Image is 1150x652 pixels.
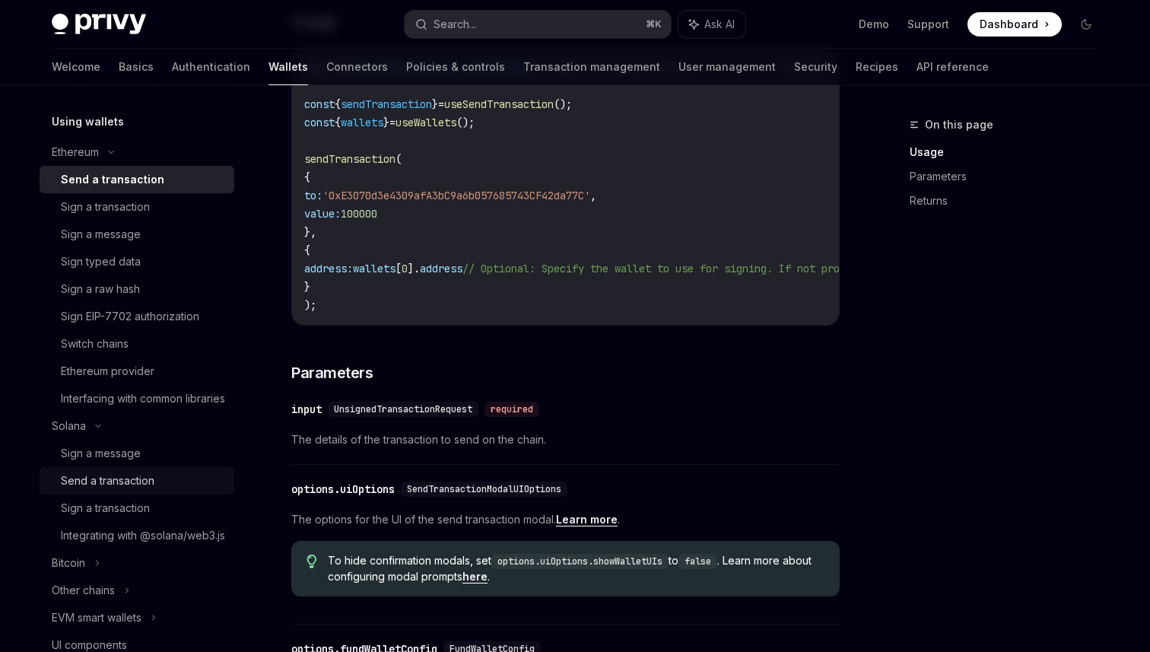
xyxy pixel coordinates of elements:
a: Policies & controls [406,49,505,85]
div: Sign a raw hash [61,280,140,298]
a: Interfacing with common libraries [40,385,234,412]
a: Sign EIP-7702 authorization [40,303,234,330]
span: sendTransaction [304,152,396,166]
span: to: [304,189,322,202]
span: '0xE3070d3e4309afA3bC9a6b057685743CF42da77C' [322,189,590,202]
div: Ethereum [52,143,99,161]
div: Solana [52,417,86,435]
span: address: [304,262,353,275]
a: Connectors [326,49,388,85]
span: { [304,170,310,184]
span: To hide confirmation modals, set to . Learn more about configuring modal prompts . [328,553,824,584]
span: } [383,116,389,129]
span: { [335,116,341,129]
div: options.uiOptions [291,482,395,497]
span: const [304,116,335,129]
a: Learn more [556,513,618,526]
span: sendTransaction [341,97,432,111]
a: Switch chains [40,330,234,358]
a: Integrating with @solana/web3.js [40,522,234,549]
h5: Using wallets [52,113,124,131]
span: ]. [408,262,420,275]
a: Dashboard [967,12,1062,37]
a: Send a transaction [40,166,234,193]
span: value: [304,207,341,221]
div: Sign typed data [61,253,141,271]
div: Send a transaction [61,170,164,189]
span: , [590,189,596,202]
div: Sign a message [61,444,141,463]
span: The details of the transaction to send on the chain. [291,431,840,449]
button: Search...⌘K [405,11,671,38]
div: required [484,402,539,417]
div: Bitcoin [52,554,85,572]
span: // Optional: Specify the wallet to use for signing. If not provided, the first wallet will be used. [462,262,1065,275]
a: Demo [859,17,889,32]
button: Ask AI [678,11,745,38]
span: = [389,116,396,129]
span: } [432,97,438,111]
a: API reference [917,49,989,85]
a: Sign typed data [40,248,234,275]
a: Recipes [856,49,898,85]
span: = [438,97,444,111]
span: address [420,262,462,275]
span: Ask AI [704,17,735,32]
span: SendTransactionModalUIOptions [407,483,561,495]
code: false [678,554,717,569]
span: const [304,97,335,111]
div: Ethereum provider [61,362,154,380]
a: Send a transaction [40,467,234,495]
div: Sign a transaction [61,198,150,216]
svg: Tip [307,555,317,568]
span: { [335,97,341,111]
div: Sign a transaction [61,499,150,517]
a: Basics [119,49,154,85]
span: UnsignedTransactionRequest [334,403,472,415]
span: } [304,280,310,294]
span: 100000 [341,207,377,221]
span: 0 [402,262,408,275]
a: Transaction management [523,49,660,85]
span: ⌘ K [646,18,662,30]
a: Sign a message [40,221,234,248]
a: Authentication [172,49,250,85]
span: Parameters [291,362,373,383]
span: ( [396,152,402,166]
a: Sign a transaction [40,495,234,522]
a: Support [907,17,949,32]
div: Integrating with @solana/web3.js [61,526,225,545]
span: useSendTransaction [444,97,554,111]
a: Sign a transaction [40,193,234,221]
div: EVM smart wallets [52,609,141,627]
a: Returns [910,189,1110,213]
span: (); [554,97,572,111]
span: }, [304,225,316,239]
a: Sign a message [40,440,234,467]
a: Parameters [910,164,1110,189]
a: Usage [910,140,1110,164]
span: { [304,243,310,257]
div: Sign a message [61,225,141,243]
a: Security [794,49,837,85]
button: Toggle dark mode [1074,12,1098,37]
code: options.uiOptions.showWalletUIs [491,554,669,569]
a: Welcome [52,49,100,85]
div: input [291,402,322,417]
a: Wallets [268,49,308,85]
div: Sign EIP-7702 authorization [61,307,199,326]
div: Switch chains [61,335,129,353]
a: Sign a raw hash [40,275,234,303]
span: ); [304,298,316,312]
div: Other chains [52,581,115,600]
span: useWallets [396,116,456,129]
span: The options for the UI of the send transaction modal. . [291,510,840,529]
span: Dashboard [980,17,1038,32]
div: Send a transaction [61,472,154,490]
span: wallets [341,116,383,129]
span: wallets [353,262,396,275]
span: On this page [925,116,993,134]
img: dark logo [52,14,146,35]
div: Interfacing with common libraries [61,390,225,408]
span: [ [396,262,402,275]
